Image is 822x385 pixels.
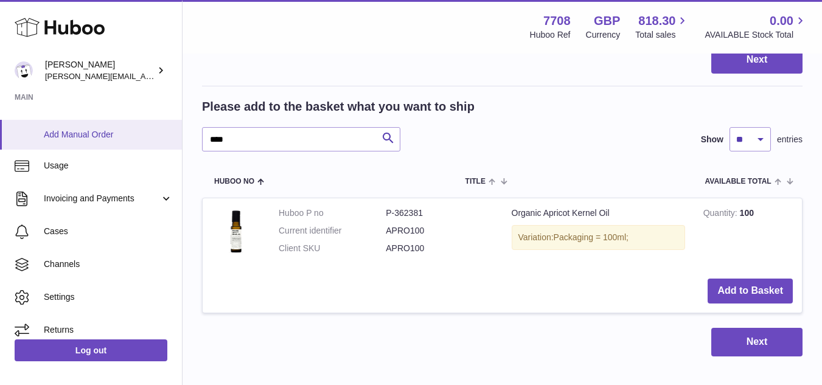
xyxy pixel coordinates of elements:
button: Next [711,46,803,74]
a: 818.30 Total sales [635,13,689,41]
span: Cases [44,226,173,237]
dt: Current identifier [279,225,386,237]
span: 0.00 [770,13,793,29]
label: Show [701,134,723,145]
span: Invoicing and Payments [44,193,160,204]
dd: P-362381 [386,207,493,219]
span: entries [777,134,803,145]
img: Organic Apricot Kernel Oil [212,207,260,256]
dt: Client SKU [279,243,386,254]
strong: Quantity [703,208,740,221]
dt: Huboo P no [279,207,386,219]
span: Total sales [635,29,689,41]
div: Variation: [512,225,685,250]
span: Packaging = 100ml; [554,232,629,242]
span: Settings [44,291,173,303]
a: 0.00 AVAILABLE Stock Total [705,13,807,41]
a: Log out [15,339,167,361]
img: victor@erbology.co [15,61,33,80]
td: 100 [694,198,802,269]
dd: APRO100 [386,225,493,237]
td: Organic Apricot Kernel Oil [503,198,694,269]
span: Huboo no [214,178,254,186]
div: Currency [586,29,621,41]
span: Add Manual Order [44,129,173,140]
span: AVAILABLE Total [705,178,771,186]
h2: Please add to the basket what you want to ship [202,99,475,115]
div: Huboo Ref [530,29,571,41]
span: Returns [44,324,173,336]
strong: 7708 [543,13,571,29]
div: [PERSON_NAME] [45,59,155,82]
button: Next [711,328,803,356]
strong: GBP [594,13,620,29]
span: Title [465,178,486,186]
span: Channels [44,258,173,270]
span: [PERSON_NAME][EMAIL_ADDRESS][DOMAIN_NAME] [45,71,244,81]
dd: APRO100 [386,243,493,254]
span: 818.30 [638,13,675,29]
button: Add to Basket [708,279,793,303]
span: Usage [44,160,173,172]
span: AVAILABLE Stock Total [705,29,807,41]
